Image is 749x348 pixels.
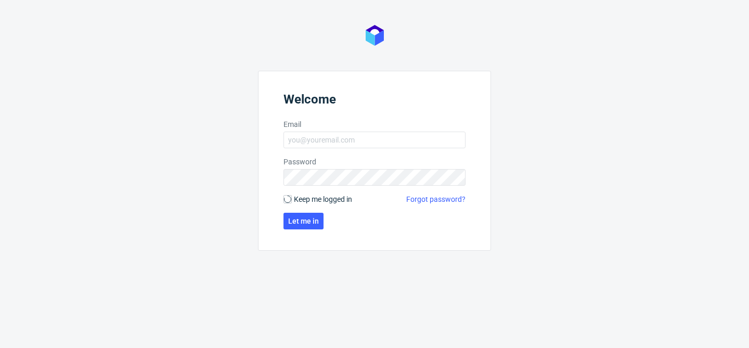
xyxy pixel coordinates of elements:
label: Email [283,119,466,130]
header: Welcome [283,92,466,111]
span: Let me in [288,217,319,225]
span: Keep me logged in [294,194,352,204]
input: you@youremail.com [283,132,466,148]
button: Let me in [283,213,324,229]
label: Password [283,157,466,167]
a: Forgot password? [406,194,466,204]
